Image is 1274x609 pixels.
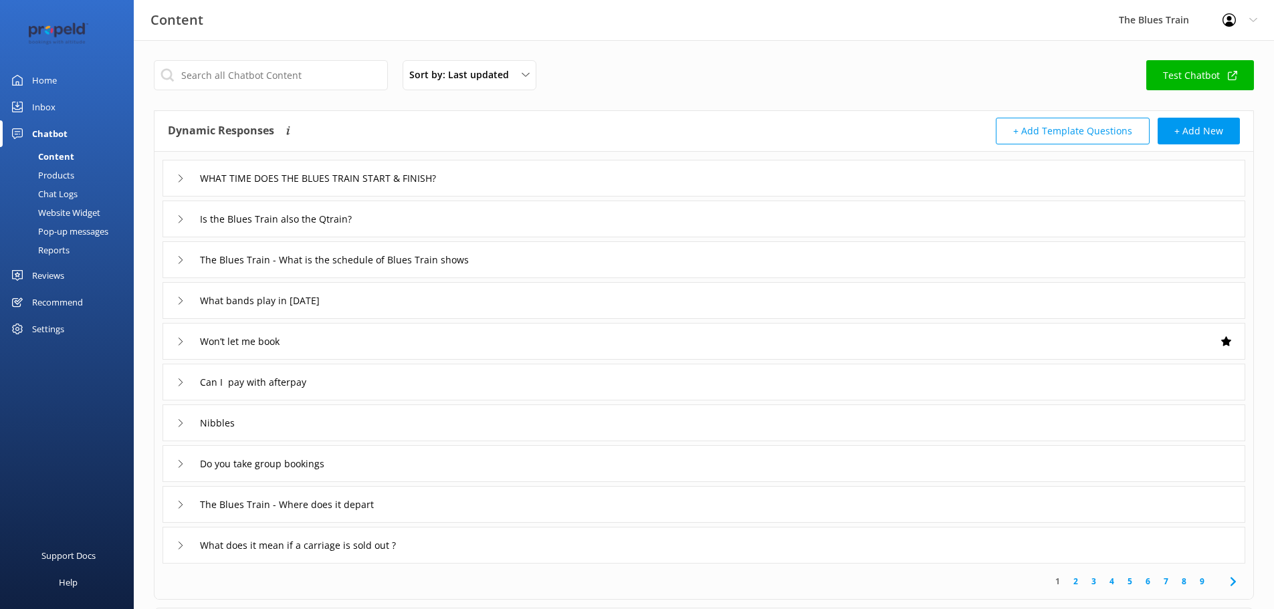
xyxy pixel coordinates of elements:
a: Test Chatbot [1146,60,1254,90]
div: Home [32,67,57,94]
a: Content [8,147,134,166]
a: 5 [1121,575,1139,588]
a: 9 [1193,575,1211,588]
div: Recommend [32,289,83,316]
h4: Dynamic Responses [168,118,274,144]
button: + Add New [1158,118,1240,144]
a: 6 [1139,575,1157,588]
div: Chat Logs [8,185,78,203]
div: Settings [32,316,64,342]
div: Pop-up messages [8,222,108,241]
button: + Add Template Questions [996,118,1150,144]
span: Sort by: Last updated [409,68,517,82]
img: 12-1677471078.png [20,23,97,45]
a: Reports [8,241,134,259]
a: 8 [1175,575,1193,588]
div: Reports [8,241,70,259]
a: Website Widget [8,203,134,222]
div: Help [59,569,78,596]
a: 7 [1157,575,1175,588]
div: Inbox [32,94,56,120]
a: Products [8,166,134,185]
a: 1 [1049,575,1067,588]
a: 2 [1067,575,1085,588]
div: Content [8,147,74,166]
div: Website Widget [8,203,100,222]
div: Reviews [32,262,64,289]
a: Chat Logs [8,185,134,203]
a: Pop-up messages [8,222,134,241]
div: Support Docs [41,542,96,569]
div: Chatbot [32,120,68,147]
div: Products [8,166,74,185]
h3: Content [150,9,203,31]
a: 3 [1085,575,1103,588]
input: Search all Chatbot Content [154,60,388,90]
a: 4 [1103,575,1121,588]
